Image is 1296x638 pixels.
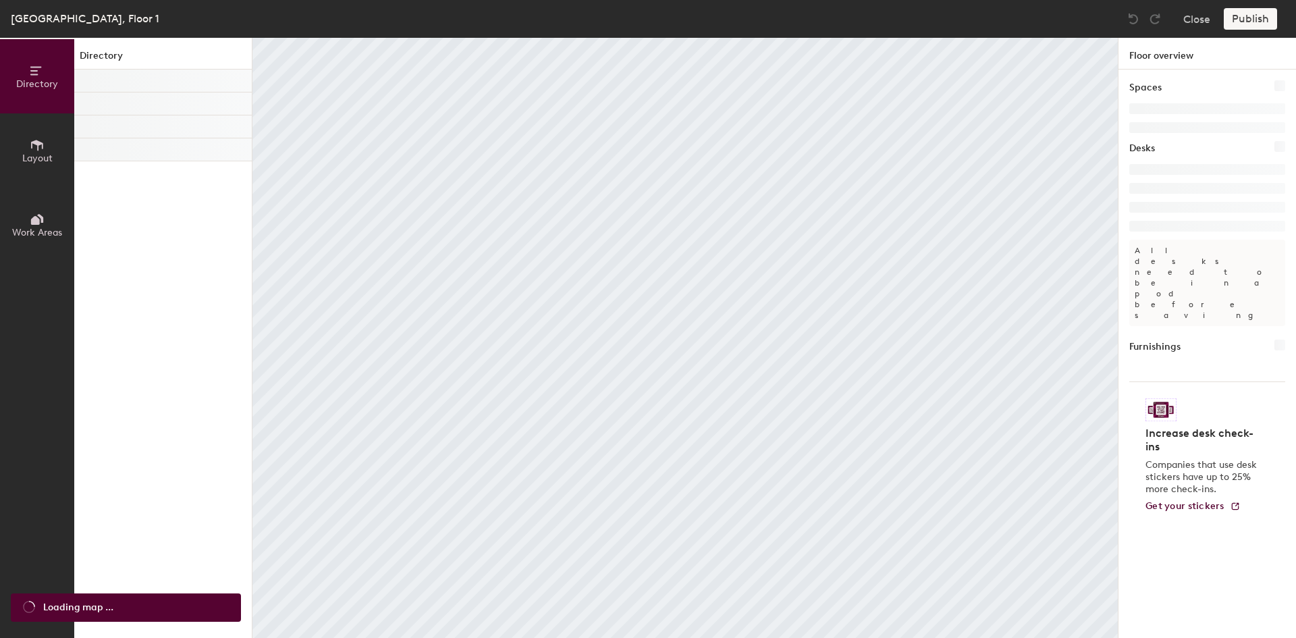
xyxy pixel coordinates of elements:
[1145,501,1241,512] a: Get your stickers
[1129,340,1181,354] h1: Furnishings
[1148,12,1162,26] img: Redo
[11,10,159,27] div: [GEOGRAPHIC_DATA], Floor 1
[1129,80,1162,95] h1: Spaces
[12,227,62,238] span: Work Areas
[1145,427,1261,454] h4: Increase desk check-ins
[16,78,58,90] span: Directory
[1145,500,1224,512] span: Get your stickers
[1118,38,1296,70] h1: Floor overview
[252,38,1118,638] canvas: Map
[1145,398,1177,421] img: Sticker logo
[1183,8,1210,30] button: Close
[22,153,53,164] span: Layout
[1145,459,1261,496] p: Companies that use desk stickers have up to 25% more check-ins.
[74,49,252,70] h1: Directory
[1129,240,1285,326] p: All desks need to be in a pod before saving
[1129,141,1155,156] h1: Desks
[1127,12,1140,26] img: Undo
[43,600,113,615] span: Loading map ...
